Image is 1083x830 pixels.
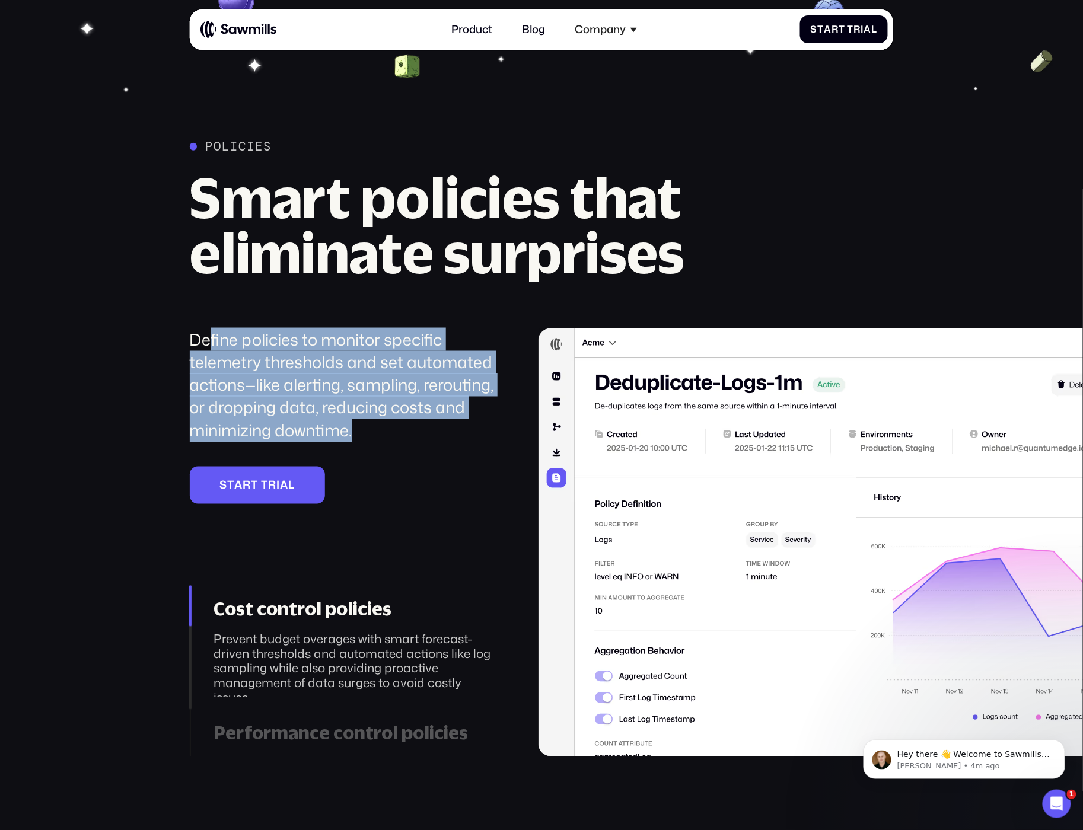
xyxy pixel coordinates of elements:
[190,170,792,280] h2: Smart policies that eliminate surprises
[800,15,888,43] a: StartTrial
[824,24,832,35] span: a
[214,722,501,745] div: Performance control policies
[288,479,295,492] span: l
[251,479,258,492] span: t
[227,479,234,492] span: t
[1043,790,1071,818] iframe: Intercom live chat
[190,328,501,442] div: Define policies to monitor specific telemetry thresholds and set automated actions—like alerting,...
[219,479,227,492] span: S
[280,479,288,492] span: a
[243,479,251,492] span: r
[871,24,877,35] span: l
[839,24,845,35] span: t
[444,15,501,44] a: Product
[864,24,871,35] span: a
[276,479,280,492] span: i
[575,23,626,36] div: Company
[861,24,864,35] span: i
[205,139,272,154] div: Policies
[261,479,268,492] span: T
[190,467,325,504] a: StartTrial
[268,479,276,492] span: r
[514,15,553,44] a: Blog
[567,15,645,44] div: Company
[234,479,243,492] span: a
[832,24,839,35] span: r
[854,24,861,35] span: r
[214,598,501,621] div: Cost control policies
[818,24,824,35] span: t
[846,715,1083,798] iframe: Intercom notifications message
[811,24,818,35] span: S
[1067,790,1076,799] span: 1
[214,633,501,705] div: Prevent budget overages with smart forecast-driven thresholds and automated actions like log samp...
[848,24,854,35] span: T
